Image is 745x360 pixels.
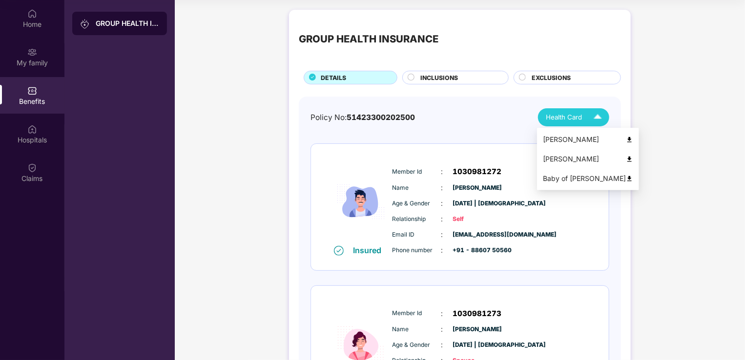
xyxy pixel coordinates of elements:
[441,308,443,319] span: :
[626,136,633,143] img: svg+xml;base64,PHN2ZyB4bWxucz0iaHR0cDovL3d3dy53My5vcmcvMjAwMC9zdmciIHdpZHRoPSI0OCIgaGVpZ2h0PSI0OC...
[331,159,390,245] img: icon
[441,198,443,209] span: :
[453,340,502,350] span: [DATE] | [DEMOGRAPHIC_DATA]
[353,245,388,255] div: Insured
[393,325,441,334] span: Name
[532,73,571,82] span: EXCLUSIONS
[453,246,502,255] span: +91 - 88607 50560
[441,214,443,224] span: :
[453,183,502,193] span: [PERSON_NAME]
[393,183,441,193] span: Name
[393,199,441,208] span: Age & Gender
[393,230,441,240] span: Email ID
[96,19,159,28] div: GROUP HEALTH INSURANCE
[310,112,415,123] div: Policy No:
[453,325,502,334] span: [PERSON_NAME]
[453,199,502,208] span: [DATE] | [DEMOGRAPHIC_DATA]
[543,154,633,164] div: [PERSON_NAME]
[347,113,415,122] span: 51423300202500
[543,134,633,145] div: [PERSON_NAME]
[299,31,438,47] div: GROUP HEALTH INSURANCE
[441,245,443,256] span: :
[453,166,502,178] span: 1030981272
[321,73,346,82] span: DETAILS
[393,167,441,177] span: Member Id
[543,173,633,184] div: Baby of [PERSON_NAME]
[393,340,441,350] span: Age & Gender
[453,308,502,320] span: 1030981273
[421,73,458,82] span: INCLUSIONS
[453,215,502,224] span: Self
[27,9,37,19] img: svg+xml;base64,PHN2ZyBpZD0iSG9tZSIgeG1sbnM9Imh0dHA6Ly93d3cudzMub3JnLzIwMDAvc3ZnIiB3aWR0aD0iMjAiIG...
[393,246,441,255] span: Phone number
[27,86,37,96] img: svg+xml;base64,PHN2ZyBpZD0iQmVuZWZpdHMiIHhtbG5zPSJodHRwOi8vd3d3LnczLm9yZy8yMDAwL3N2ZyIgd2lkdGg9Ij...
[334,246,344,256] img: svg+xml;base64,PHN2ZyB4bWxucz0iaHR0cDovL3d3dy53My5vcmcvMjAwMC9zdmciIHdpZHRoPSIxNiIgaGVpZ2h0PSIxNi...
[453,230,502,240] span: [EMAIL_ADDRESS][DOMAIN_NAME]
[393,215,441,224] span: Relationship
[27,163,37,173] img: svg+xml;base64,PHN2ZyBpZD0iQ2xhaW0iIHhtbG5zPSJodHRwOi8vd3d3LnczLm9yZy8yMDAwL3N2ZyIgd2lkdGg9IjIwIi...
[80,19,90,29] img: svg+xml;base64,PHN2ZyB3aWR0aD0iMjAiIGhlaWdodD0iMjAiIHZpZXdCb3g9IjAgMCAyMCAyMCIgZmlsbD0ibm9uZSIgeG...
[589,109,606,126] img: Icuh8uwCUCF+XjCZyLQsAKiDCM9HiE6CMYmKQaPGkZKaA32CAAACiQcFBJY0IsAAAAASUVORK5CYII=
[546,112,582,122] span: Health Card
[538,108,609,126] button: Health Card
[27,124,37,134] img: svg+xml;base64,PHN2ZyBpZD0iSG9zcGl0YWxzIiB4bWxucz0iaHR0cDovL3d3dy53My5vcmcvMjAwMC9zdmciIHdpZHRoPS...
[27,47,37,57] img: svg+xml;base64,PHN2ZyB3aWR0aD0iMjAiIGhlaWdodD0iMjAiIHZpZXdCb3g9IjAgMCAyMCAyMCIgZmlsbD0ibm9uZSIgeG...
[441,229,443,240] span: :
[626,175,633,182] img: svg+xml;base64,PHN2ZyB4bWxucz0iaHR0cDovL3d3dy53My5vcmcvMjAwMC9zdmciIHdpZHRoPSI0OCIgaGVpZ2h0PSI0OC...
[441,166,443,177] span: :
[441,324,443,335] span: :
[393,309,441,318] span: Member Id
[626,156,633,163] img: svg+xml;base64,PHN2ZyB4bWxucz0iaHR0cDovL3d3dy53My5vcmcvMjAwMC9zdmciIHdpZHRoPSI0OCIgaGVpZ2h0PSI0OC...
[441,340,443,350] span: :
[441,182,443,193] span: :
